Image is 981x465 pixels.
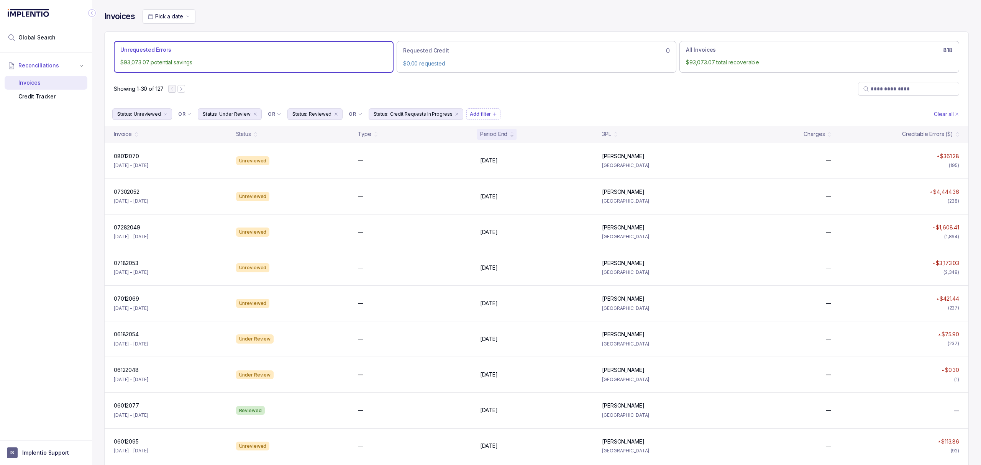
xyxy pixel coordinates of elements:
[602,366,644,374] p: [PERSON_NAME]
[943,269,959,276] div: (2,348)
[358,264,363,272] p: —
[951,447,960,455] div: (92)
[470,110,491,118] p: Add filter
[602,197,715,205] p: [GEOGRAPHIC_DATA]
[480,300,498,307] p: [DATE]
[287,108,343,120] button: Filter Chip Reviewed
[943,47,953,53] h6: 818
[155,13,183,20] span: Pick a date
[358,371,363,378] p: —
[114,85,164,93] div: Remaining page entries
[7,447,85,458] button: User initialsImplentio Support
[11,76,81,90] div: Invoices
[349,111,362,117] li: Filter Chip Connector undefined
[114,259,138,267] p: 07182053
[826,335,831,343] p: —
[826,264,831,272] p: —
[114,438,139,445] p: 06012095
[236,370,274,380] div: Under Review
[117,110,132,118] p: Status:
[112,108,172,120] button: Filter Chip Unreviewed
[937,298,939,300] img: red pointer upwards
[7,447,18,458] span: User initials
[480,264,498,272] p: [DATE]
[114,152,139,160] p: 08012070
[114,197,148,205] p: [DATE] – [DATE]
[933,262,935,264] img: red pointer upwards
[466,108,500,120] button: Filter Chip Add filter
[948,197,959,205] div: (238)
[162,111,169,117] div: remove content
[369,108,464,120] button: Filter Chip Credit Requests In Progress
[148,13,183,20] search: Date Range Picker
[114,366,139,374] p: 06122048
[826,406,831,414] p: —
[403,60,670,67] p: $0.00 requested
[292,110,307,118] p: Status:
[236,228,270,237] div: Unreviewed
[114,41,959,72] ul: Action Tab Group
[358,442,363,450] p: —
[602,130,611,138] div: 3PL
[358,193,363,200] p: —
[602,295,644,303] p: [PERSON_NAME]
[11,90,81,103] div: Credit Tracker
[178,111,185,117] p: OR
[358,157,363,164] p: —
[114,269,148,276] p: [DATE] – [DATE]
[114,224,140,231] p: 07282049
[358,406,363,414] p: —
[403,46,670,55] div: 0
[346,109,365,120] button: Filter Chip Connector undefined
[358,228,363,236] p: —
[236,299,270,308] div: Unreviewed
[942,369,944,371] img: red pointer upwards
[826,228,831,236] p: —
[114,188,139,196] p: 07302052
[480,193,498,200] p: [DATE]
[236,406,265,415] div: Reviewed
[390,110,453,118] p: Credit Requests In Progress
[949,162,959,169] div: (195)
[934,110,954,118] p: Clear all
[480,442,498,450] p: [DATE]
[403,47,449,54] p: Requested Credit
[938,440,940,442] img: red pointer upwards
[804,130,825,138] div: Charges
[948,304,959,312] div: (227)
[268,111,281,117] li: Filter Chip Connector undefined
[175,109,195,120] button: Filter Chip Connector undefined
[686,59,953,66] p: $93,073.07 total recoverable
[252,111,258,117] div: remove content
[602,411,715,419] p: [GEOGRAPHIC_DATA]
[930,191,932,193] img: red pointer upwards
[954,376,959,383] div: (1)
[480,228,498,236] p: [DATE]
[177,85,185,93] button: Next Page
[22,449,69,457] p: Implentio Support
[198,108,262,120] button: Filter Chip Under Review
[18,62,59,69] span: Reconciliations
[374,110,389,118] p: Status:
[826,300,831,307] p: —
[120,59,387,66] p: $93,073.07 potential savings
[143,9,195,24] button: Date Range Picker
[358,300,363,307] p: —
[236,156,270,165] div: Unreviewed
[309,110,331,118] p: Reviewed
[114,447,148,455] p: [DATE] – [DATE]
[454,111,460,117] div: remove content
[602,224,644,231] p: [PERSON_NAME]
[602,447,715,455] p: [GEOGRAPHIC_DATA]
[114,411,148,419] p: [DATE] – [DATE]
[940,295,959,303] p: $421.44
[480,335,498,343] p: [DATE]
[602,259,644,267] p: [PERSON_NAME]
[236,442,270,451] div: Unreviewed
[602,188,644,196] p: [PERSON_NAME]
[686,46,716,54] p: All Invoices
